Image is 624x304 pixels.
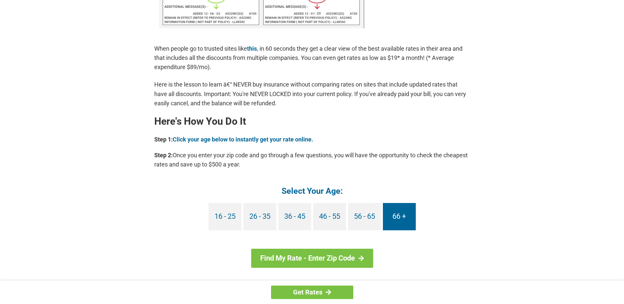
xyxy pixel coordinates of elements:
[173,136,313,143] a: Click your age below to instantly get your rate online.
[278,203,311,230] a: 36 - 45
[313,203,346,230] a: 46 - 55
[247,45,257,52] a: this
[154,186,470,196] h4: Select Your Age:
[154,44,470,72] p: When people go to trusted sites like , in 60 seconds they get a clear view of the best available ...
[209,203,241,230] a: 16 - 25
[243,203,276,230] a: 26 - 35
[154,116,470,127] h2: Here's How You Do It
[154,136,173,143] b: Step 1:
[383,203,416,230] a: 66 +
[271,286,353,299] a: Get Rates
[154,152,173,159] b: Step 2:
[154,80,470,108] p: Here is the lesson to learn â€“ NEVER buy insurance without comparing rates on sites that include...
[348,203,381,230] a: 56 - 65
[154,151,470,169] p: Once you enter your zip code and go through a few questions, you will have the opportunity to che...
[251,249,373,268] a: Find My Rate - Enter Zip Code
